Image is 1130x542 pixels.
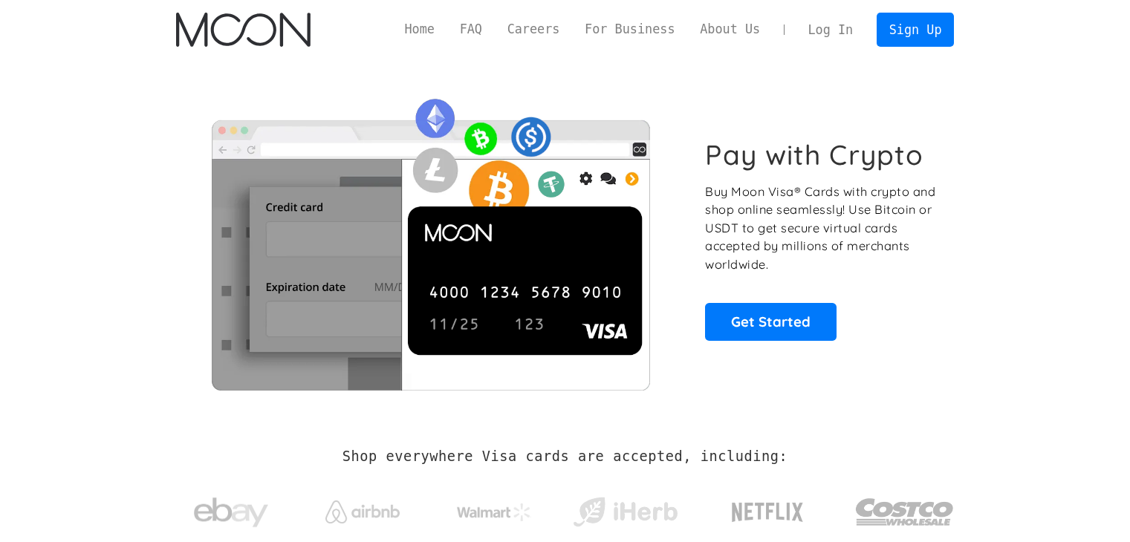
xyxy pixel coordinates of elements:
img: Moon Logo [176,13,311,47]
a: home [176,13,311,47]
img: Airbnb [325,500,400,523]
a: FAQ [447,20,495,39]
img: Moon Cards let you spend your crypto anywhere Visa is accepted. [176,88,685,390]
a: For Business [572,20,687,39]
a: Log In [796,13,866,46]
a: Sign Up [877,13,954,46]
a: Walmart [438,489,549,529]
img: Netflix [730,494,805,531]
a: Get Started [705,303,837,340]
a: Home [392,20,447,39]
a: About Us [687,20,773,39]
a: iHerb [570,478,681,539]
h2: Shop everywhere Visa cards are accepted, including: [342,448,788,465]
h1: Pay with Crypto [705,138,923,172]
img: iHerb [570,493,681,532]
img: Walmart [457,503,531,521]
p: Buy Moon Visa® Cards with crypto and shop online seamlessly! Use Bitcoin or USDT to get secure vi... [705,183,938,274]
img: ebay [194,489,268,536]
a: Careers [495,20,572,39]
a: Netflix [701,479,834,538]
img: Costco [855,484,955,540]
a: Airbnb [307,486,418,531]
